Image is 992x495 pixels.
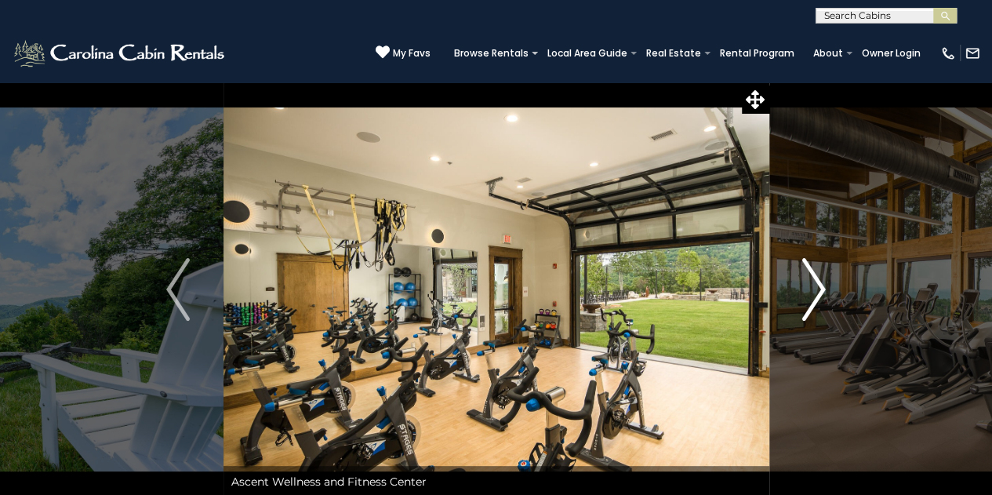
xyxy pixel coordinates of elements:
[940,45,956,61] img: phone-regular-white.png
[393,46,431,60] span: My Favs
[12,38,229,69] img: White-1-2.png
[446,42,536,64] a: Browse Rentals
[638,42,709,64] a: Real Estate
[376,45,431,61] a: My Favs
[802,258,826,321] img: arrow
[965,45,980,61] img: mail-regular-white.png
[805,42,851,64] a: About
[166,258,190,321] img: arrow
[540,42,635,64] a: Local Area Guide
[854,42,928,64] a: Owner Login
[712,42,802,64] a: Rental Program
